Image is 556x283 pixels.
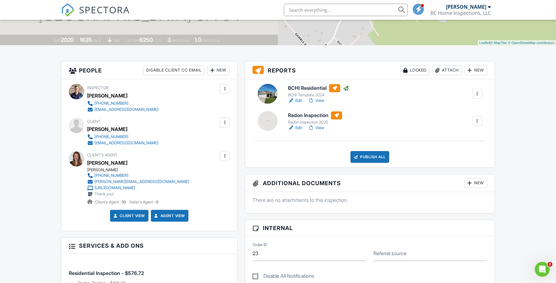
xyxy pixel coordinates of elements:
[61,37,74,43] div: 2020
[207,65,230,75] div: New
[288,84,349,98] a: BCHI Residential BCHI Template 2024
[432,65,462,75] div: Attach
[491,41,507,45] a: © MapTiler
[61,3,75,17] img: The Best Home Inspection Software - Spectora
[446,4,486,10] div: [PERSON_NAME]
[308,98,324,104] a: View
[61,62,237,79] h3: People
[53,38,60,43] span: Built
[172,38,189,43] span: bedrooms
[95,107,158,112] div: [EMAIL_ADDRESS][DOMAIN_NAME]
[374,250,407,257] label: Referral source
[535,262,550,277] iframe: Intercom live chat
[87,140,158,146] a: [EMAIL_ADDRESS][DOMAIN_NAME]
[288,98,302,104] a: Edit
[156,200,158,204] strong: 0
[95,200,127,204] span: Client's Agent -
[69,270,144,276] span: Residential Inspection - $576.72
[122,200,126,204] strong: 10
[87,85,108,90] span: Inspector
[61,238,237,254] h3: Services & Add ons
[95,192,114,197] div: Thank you!
[95,185,135,190] div: [URL][DOMAIN_NAME]
[126,38,139,43] span: Lot Size
[87,107,158,113] a: [EMAIL_ADDRESS][DOMAIN_NAME]
[87,91,127,100] div: [PERSON_NAME]
[253,242,267,248] label: Order ID
[95,141,158,146] div: [EMAIL_ADDRESS][DOMAIN_NAME]
[87,100,158,107] a: [PHONE_NUMBER]
[87,158,127,168] a: [PERSON_NAME]
[143,65,205,75] div: Disable Client CC Email
[87,179,189,185] a: [PERSON_NAME][EMAIL_ADDRESS][DOMAIN_NAME]
[284,4,408,16] input: Search everything...
[139,37,153,43] div: 6250
[478,40,556,46] div: |
[93,38,102,43] span: sq. ft.
[288,84,349,92] h6: BCHI Residential
[288,120,342,125] div: Radon Inspection 2025
[95,173,128,178] div: [PHONE_NUMBER]
[479,41,490,45] a: Leaflet
[253,273,314,281] label: Disable All Notifications
[87,153,117,157] span: Client's Agent
[253,197,487,203] p: There are no attachments to this inspection.
[153,213,185,219] a: Agent View
[548,262,553,267] span: 2
[195,37,201,43] div: 1.0
[87,119,100,124] span: Client
[87,124,127,134] div: [PERSON_NAME]
[87,185,189,191] a: [URL][DOMAIN_NAME]
[95,134,128,139] div: [PHONE_NUMBER]
[113,38,120,43] span: slab
[245,62,495,79] h3: Reports
[79,3,130,16] span: SPECTORA
[87,134,158,140] a: [PHONE_NUMBER]
[95,179,189,184] div: [PERSON_NAME][EMAIL_ADDRESS][DOMAIN_NAME]
[129,200,158,204] span: Seller's Agent -
[154,38,161,43] span: sq.ft.
[245,174,495,192] h3: Additional Documents
[288,111,342,120] h6: Radon Inspection
[245,220,495,236] h3: Internal
[288,111,342,125] a: Radon Inspection Radon Inspection 2025
[430,10,491,16] div: BC Home Inspections, LLC
[288,125,302,131] a: Edit
[288,93,349,98] div: BCHI Template 2024
[80,37,92,43] div: 1635
[308,125,324,131] a: View
[465,178,487,188] div: New
[400,65,430,75] div: Locked
[167,37,171,43] div: 3
[202,38,220,43] span: bathrooms
[95,101,128,106] div: [PHONE_NUMBER]
[112,213,145,219] a: Client View
[351,151,389,163] div: Publish All
[465,65,487,75] div: New
[508,41,554,45] a: © OpenStreetMap contributors
[87,168,194,172] div: [PERSON_NAME]
[61,8,130,21] a: SPECTORA
[87,172,189,179] a: [PHONE_NUMBER]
